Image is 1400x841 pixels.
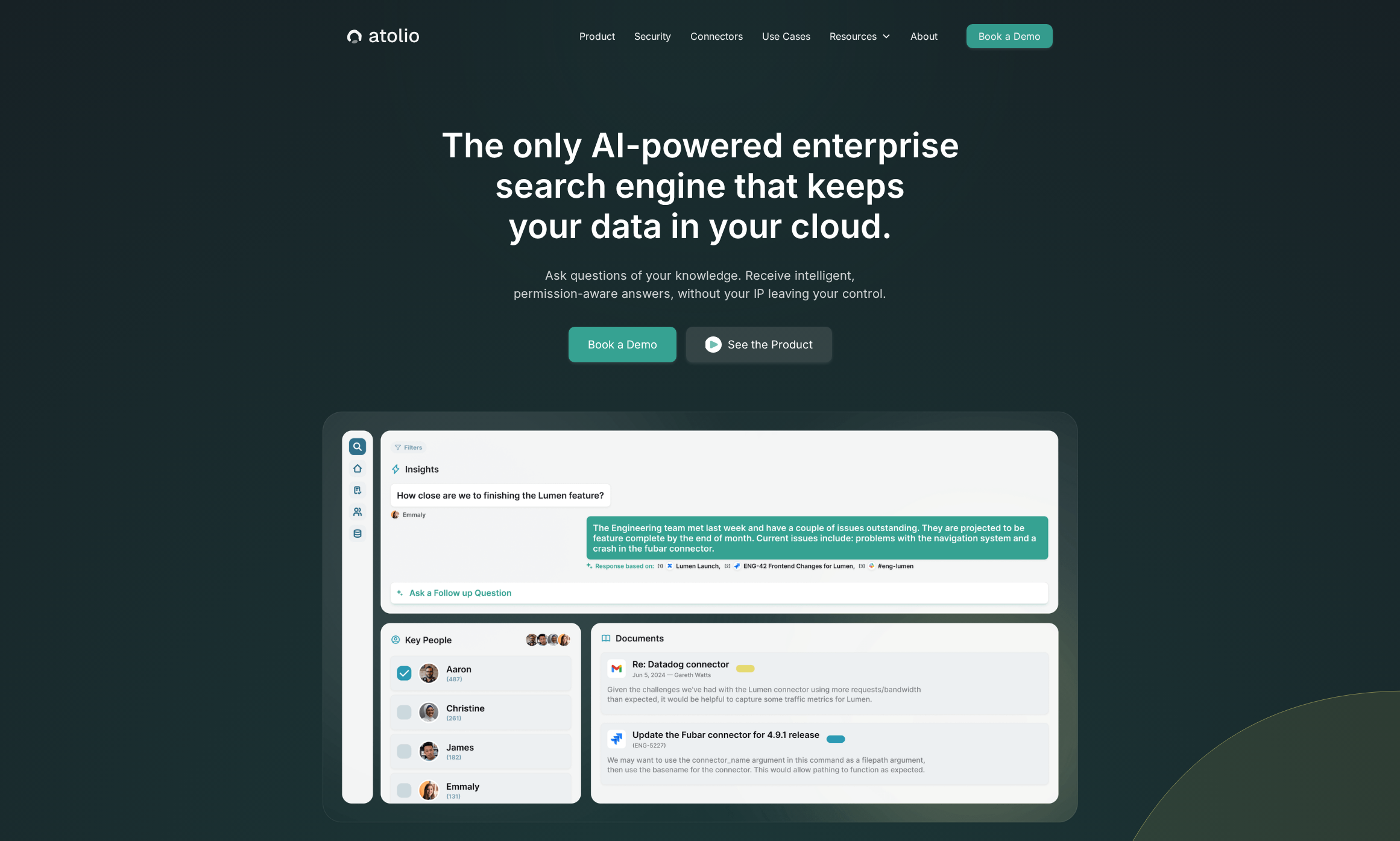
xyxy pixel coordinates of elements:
a: home [347,28,419,44]
a: See the Product [686,327,832,363]
div: Resources [820,24,901,48]
div: See the Product [728,336,813,353]
h1: The only AI-powered enterprise search engine that keeps your data in your cloud. [391,125,1009,247]
a: About [901,24,947,48]
a: Security [625,24,681,48]
a: Product [570,24,625,48]
img: hero-image [321,411,1080,825]
a: Book a Demo [569,327,676,363]
a: Book a Demo [966,24,1053,48]
a: Use Cases [752,24,820,48]
a: Connectors [681,24,752,48]
div: Resources [830,29,877,43]
p: Ask questions of your knowledge. Receive intelligent, permission-aware answers, without your IP l... [468,266,932,303]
